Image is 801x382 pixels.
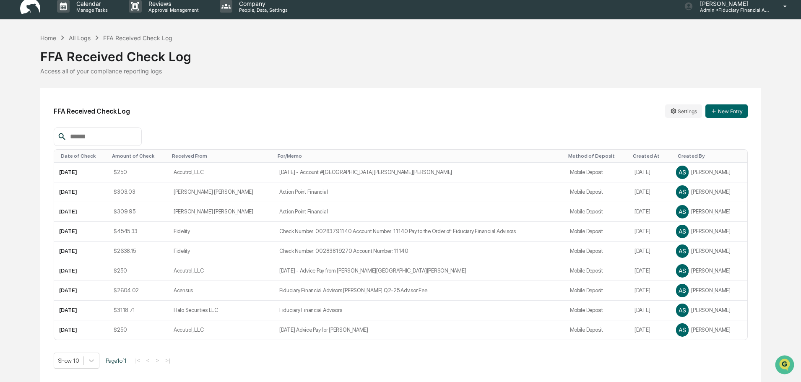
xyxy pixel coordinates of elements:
[679,228,686,235] span: AS
[274,202,565,222] td: Action Point Financial
[153,357,162,364] button: >
[676,304,742,317] div: [PERSON_NAME]
[565,222,629,242] td: Mobile Deposit
[169,202,274,222] td: [PERSON_NAME] [PERSON_NAME]
[169,261,274,281] td: Accutrol, LLC
[169,242,274,261] td: Fidelity
[109,281,169,301] td: $2604.02
[274,320,565,340] td: [DATE] Advice Pay for [PERSON_NAME]
[693,7,771,13] p: Admin • Fiduciary Financial Advisors
[676,245,742,257] div: [PERSON_NAME]
[109,163,169,182] td: $250
[232,7,292,13] p: People, Data, Settings
[678,153,744,159] div: Toggle SortBy
[274,261,565,281] td: [DATE] - Advice Pay from [PERSON_NAME][GEOGRAPHIC_DATA][PERSON_NAME]
[5,102,57,117] a: 🖐️Preclearance
[565,281,629,301] td: Mobile Deposit
[676,225,742,238] div: [PERSON_NAME]
[54,301,109,320] td: [DATE]
[17,122,53,130] span: Data Lookup
[29,73,106,79] div: We're available if you need us!
[59,142,101,148] a: Powered byPylon
[565,163,629,182] td: Mobile Deposit
[169,281,274,301] td: Acensus
[705,104,748,118] button: New Entry
[109,222,169,242] td: $4545.33
[142,7,203,13] p: Approval Management
[109,202,169,222] td: $309.95
[54,202,109,222] td: [DATE]
[633,153,668,159] div: Toggle SortBy
[278,153,562,159] div: Toggle SortBy
[568,153,626,159] div: Toggle SortBy
[274,301,565,320] td: Fiduciary Financial Advisors
[54,163,109,182] td: [DATE]
[54,261,109,281] td: [DATE]
[144,357,152,364] button: <
[54,222,109,242] td: [DATE]
[169,222,274,242] td: Fidelity
[109,301,169,320] td: $3118.71
[274,163,565,182] td: [DATE] - Account #[GEOGRAPHIC_DATA][PERSON_NAME][PERSON_NAME]
[629,301,671,320] td: [DATE]
[274,182,565,202] td: Action Point Financial
[109,261,169,281] td: $250
[83,142,101,148] span: Pylon
[54,182,109,202] td: [DATE]
[629,320,671,340] td: [DATE]
[676,284,742,297] div: [PERSON_NAME]
[103,34,172,42] div: FFA Received Check Log
[61,107,68,113] div: 🗄️
[629,163,671,182] td: [DATE]
[679,307,686,314] span: AS
[69,106,104,114] span: Attestations
[8,64,23,79] img: 1746055101610-c473b297-6a78-478c-a979-82029cc54cd1
[676,186,742,198] div: [PERSON_NAME]
[676,166,742,179] div: [PERSON_NAME]
[109,320,169,340] td: $250
[54,107,130,115] h2: FFA Received Check Log
[169,320,274,340] td: Accutrol, LLC
[565,182,629,202] td: Mobile Deposit
[172,153,271,159] div: Toggle SortBy
[565,301,629,320] td: Mobile Deposit
[565,320,629,340] td: Mobile Deposit
[679,169,686,176] span: AS
[679,287,686,294] span: AS
[8,18,153,31] p: How can we help?
[169,182,274,202] td: [PERSON_NAME] [PERSON_NAME]
[679,326,686,333] span: AS
[676,205,742,218] div: [PERSON_NAME]
[106,357,127,364] span: Page 1 of 1
[133,357,143,364] button: |<
[29,64,138,73] div: Start new chat
[8,122,15,129] div: 🔎
[40,34,56,42] div: Home
[54,320,109,340] td: [DATE]
[70,7,112,13] p: Manage Tasks
[54,281,109,301] td: [DATE]
[61,153,106,159] div: Toggle SortBy
[69,34,91,42] div: All Logs
[40,42,761,64] div: FFA Received Check Log
[57,102,107,117] a: 🗄️Attestations
[143,67,153,77] button: Start new chat
[274,281,565,301] td: Fiduciary Financial Advisors [PERSON_NAME] Q2-25 Advisor Fee
[109,242,169,261] td: $2638.15
[676,265,742,277] div: [PERSON_NAME]
[5,118,56,133] a: 🔎Data Lookup
[274,222,565,242] td: Check Number: 00283791140 Account Number: 11140 Pay to the Order of: Fiduciary Financial Advisors
[169,163,274,182] td: Accutrol, LLC
[679,188,686,195] span: AS
[8,107,15,113] div: 🖐️
[679,208,686,215] span: AS
[629,261,671,281] td: [DATE]
[629,281,671,301] td: [DATE]
[629,242,671,261] td: [DATE]
[565,261,629,281] td: Mobile Deposit
[274,242,565,261] td: Check Number: 00283819270 Account Number: 11140
[629,182,671,202] td: [DATE]
[676,324,742,336] div: [PERSON_NAME]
